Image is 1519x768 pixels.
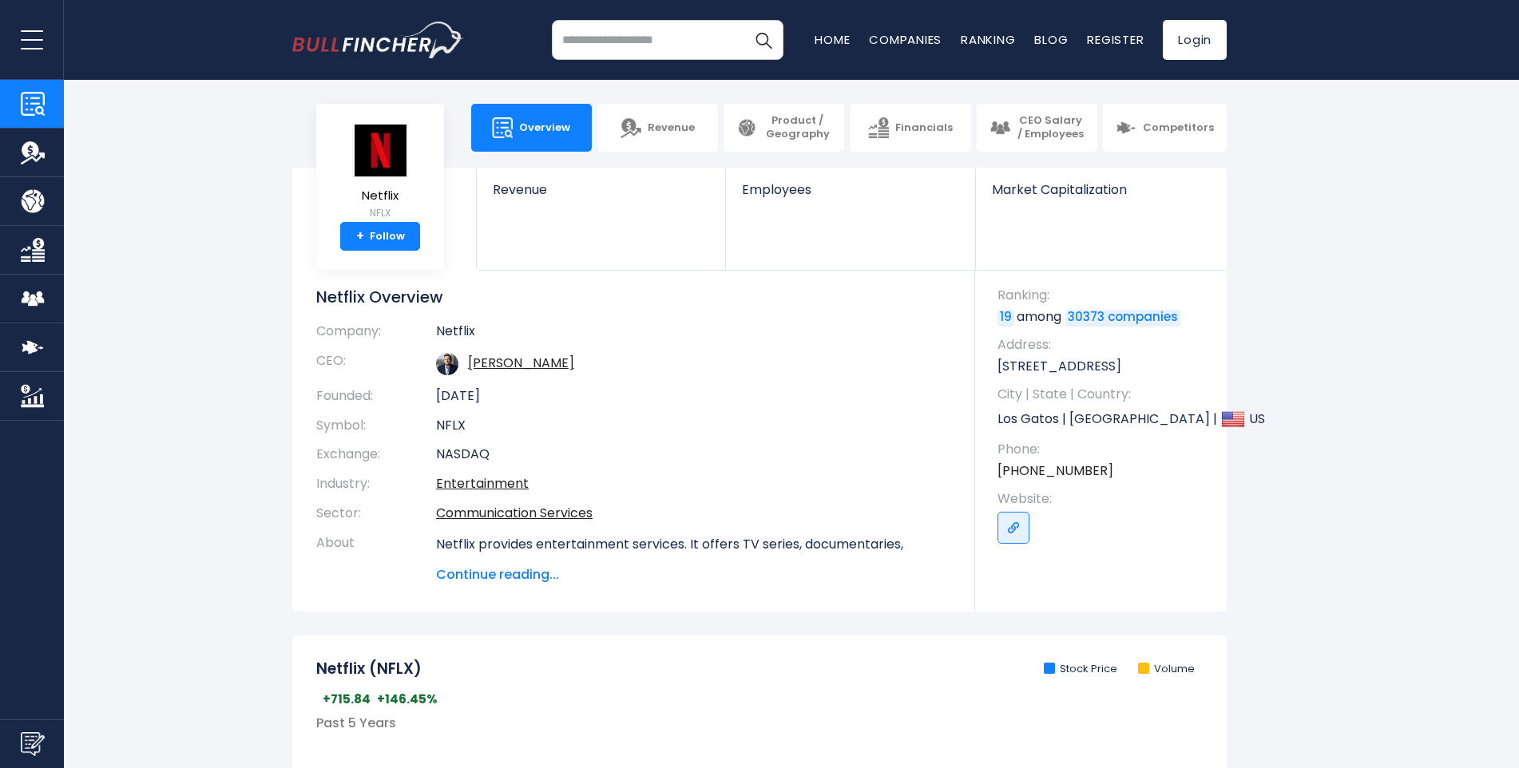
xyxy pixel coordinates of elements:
th: Founded: [316,382,436,411]
a: ceo [468,354,574,372]
span: +146.45% [377,691,438,707]
a: Competitors [1103,104,1227,152]
span: Netflix [352,189,408,203]
a: 30373 companies [1065,310,1180,326]
th: Exchange: [316,440,436,469]
span: City | State | Country: [997,386,1211,403]
a: Go to homepage [292,22,464,58]
a: [PHONE_NUMBER] [997,462,1113,480]
img: ted-sarandos.jpg [436,353,458,375]
span: +715.84 [323,691,371,707]
img: bullfincher logo [292,22,464,58]
li: Volume [1138,663,1195,676]
span: Competitors [1143,121,1214,135]
th: Sector: [316,499,436,528]
p: Netflix provides entertainment services. It offers TV series, documentaries, feature films, and m... [436,535,951,688]
span: Product / Geography [763,114,831,141]
span: Past 5 Years [316,714,396,732]
a: +Follow [340,222,420,251]
a: Revenue [597,104,718,152]
a: Blog [1034,31,1068,48]
td: NFLX [436,411,951,441]
h1: Netflix Overview [316,287,951,307]
a: Register [1087,31,1144,48]
span: Overview [519,121,570,135]
span: Address: [997,336,1211,354]
strong: + [356,229,364,243]
a: Ranking [961,31,1015,48]
p: [STREET_ADDRESS] [997,358,1211,375]
h2: Netflix (NFLX) [316,659,422,679]
a: Login [1163,20,1227,60]
th: Industry: [316,469,436,499]
th: About [316,528,436,584]
span: Financials [895,121,953,135]
span: Market Capitalization [992,182,1209,197]
a: Revenue [477,168,725,224]
a: CEO Salary / Employees [977,104,1097,152]
th: CEO: [316,346,436,382]
span: Continue reading... [436,565,951,584]
a: 19 [997,310,1014,326]
td: [DATE] [436,382,951,411]
a: Financials [850,104,970,152]
a: Go to link [997,512,1029,544]
button: Search [744,20,783,60]
span: Website: [997,490,1211,508]
span: CEO Salary / Employees [1017,114,1085,141]
a: Market Capitalization [976,168,1225,224]
small: NFLX [352,206,408,220]
a: Netflix NFLX [351,123,409,223]
p: among [997,308,1211,326]
span: Revenue [648,121,695,135]
td: Netflix [436,323,951,346]
span: Revenue [493,182,709,197]
a: Employees [726,168,974,224]
td: NASDAQ [436,440,951,469]
a: Overview [471,104,592,152]
th: Symbol: [316,411,436,441]
a: Home [815,31,850,48]
a: Companies [869,31,942,48]
a: Product / Geography [724,104,844,152]
li: Stock Price [1044,663,1117,676]
span: Ranking: [997,287,1211,304]
th: Company: [316,323,436,346]
a: Communication Services [436,504,593,522]
span: Employees [742,182,958,197]
span: Phone: [997,441,1211,458]
p: Los Gatos | [GEOGRAPHIC_DATA] | US [997,407,1211,431]
a: Entertainment [436,474,529,493]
